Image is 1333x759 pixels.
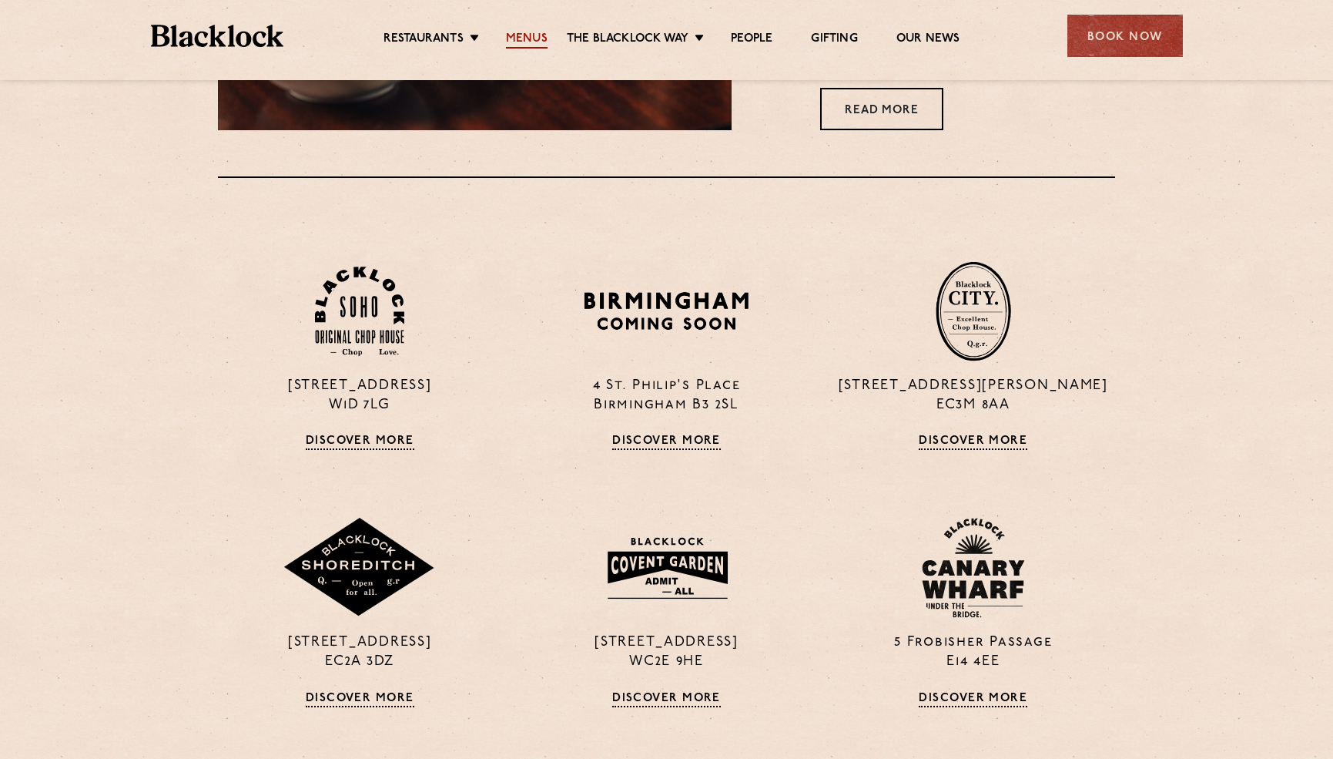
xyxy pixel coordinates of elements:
img: BL_CW_Logo_Website.svg [922,518,1025,618]
img: BL_Textured_Logo-footer-cropped.svg [151,25,284,47]
p: [STREET_ADDRESS] W1D 7LG [218,377,501,415]
a: Discover More [919,435,1027,450]
p: 4 St. Philip's Place Birmingham B3 2SL [524,377,808,415]
a: Discover More [612,435,721,450]
a: Restaurants [383,32,464,49]
a: The Blacklock Way [567,32,688,49]
p: [STREET_ADDRESS][PERSON_NAME] EC3M 8AA [832,377,1115,415]
a: Gifting [811,32,857,49]
img: BIRMINGHAM-P22_-e1747915156957.png [581,287,752,335]
p: 5 Frobisher Passage E14 4EE [832,633,1115,672]
a: Discover More [306,435,414,450]
div: Book Now [1067,15,1183,57]
a: Discover More [612,692,721,707]
img: Shoreditch-stamp-v2-default.svg [283,518,437,618]
img: BLA_1470_CoventGarden_Website_Solid.svg [592,528,741,608]
a: Discover More [306,692,414,707]
a: Our News [896,32,960,49]
img: Soho-stamp-default.svg [315,267,404,357]
a: People [731,32,772,49]
a: Menus [506,32,548,49]
p: [STREET_ADDRESS] WC2E 9HE [524,633,808,672]
a: Discover More [919,692,1027,707]
a: Read More [820,88,943,130]
p: [STREET_ADDRESS] EC2A 3DZ [218,633,501,672]
img: City-stamp-default.svg [936,261,1011,361]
